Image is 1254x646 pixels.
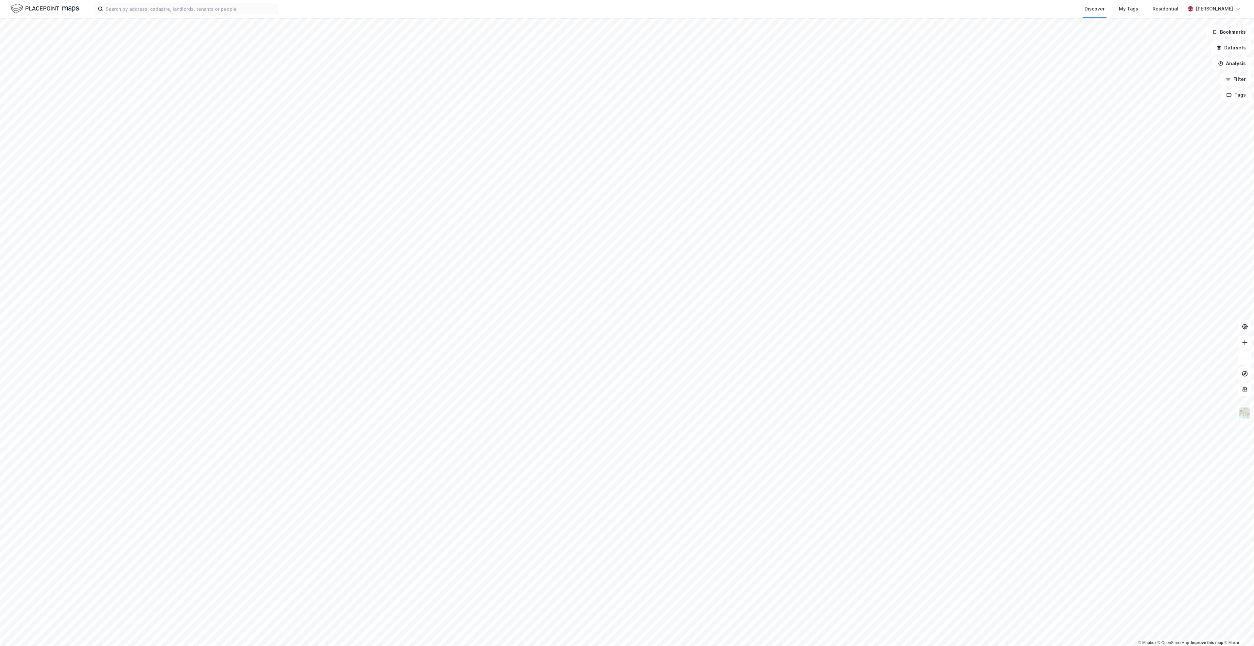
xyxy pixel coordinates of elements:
[1207,26,1251,39] button: Bookmarks
[1085,5,1105,13] div: Discover
[1119,5,1138,13] div: My Tags
[1158,640,1189,645] a: OpenStreetMap
[1221,615,1254,646] iframe: Chat Widget
[1211,41,1251,54] button: Datasets
[1153,5,1178,13] div: Residential
[1138,640,1156,645] a: Mapbox
[10,3,79,14] img: logo.f888ab2527a4732fd821a326f86c7f29.svg
[1191,640,1223,645] a: Improve this map
[1212,57,1251,70] button: Analysis
[1196,5,1233,13] div: [PERSON_NAME]
[103,4,278,14] input: Search by address, cadastre, landlords, tenants or people
[1221,88,1251,101] button: Tags
[1220,73,1251,86] button: Filter
[1239,407,1251,419] img: Z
